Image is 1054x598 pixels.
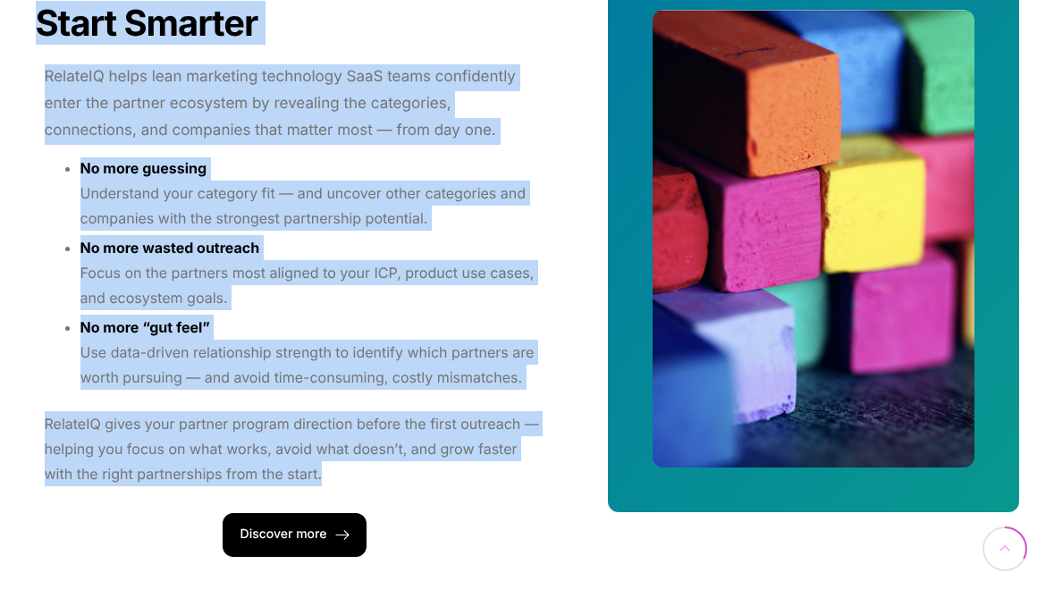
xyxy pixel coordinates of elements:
a: Discover more [223,513,367,557]
strong: No more “gut feel” [80,318,210,336]
strong: No more wasted outreach [80,239,260,257]
p: Use data-driven relationship strength to identify which partners are worth pursuing — and avoid t... [80,315,545,390]
p: Focus on the partners most aligned to your ICP, product use cases, and ecosystem goals. [80,235,545,310]
p: RelateIQ gives your partner program direction before the first outreach — helping you focus on wh... [45,411,545,486]
p: Understand your category fit — and uncover other categories and companies with the strongest part... [80,181,545,231]
p: RelateIQ helps lean marketing technology SaaS teams confidently enter the partner ecosystem by re... [45,64,545,144]
strong: No more guessing [80,159,207,177]
span: Discover more [240,528,327,541]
